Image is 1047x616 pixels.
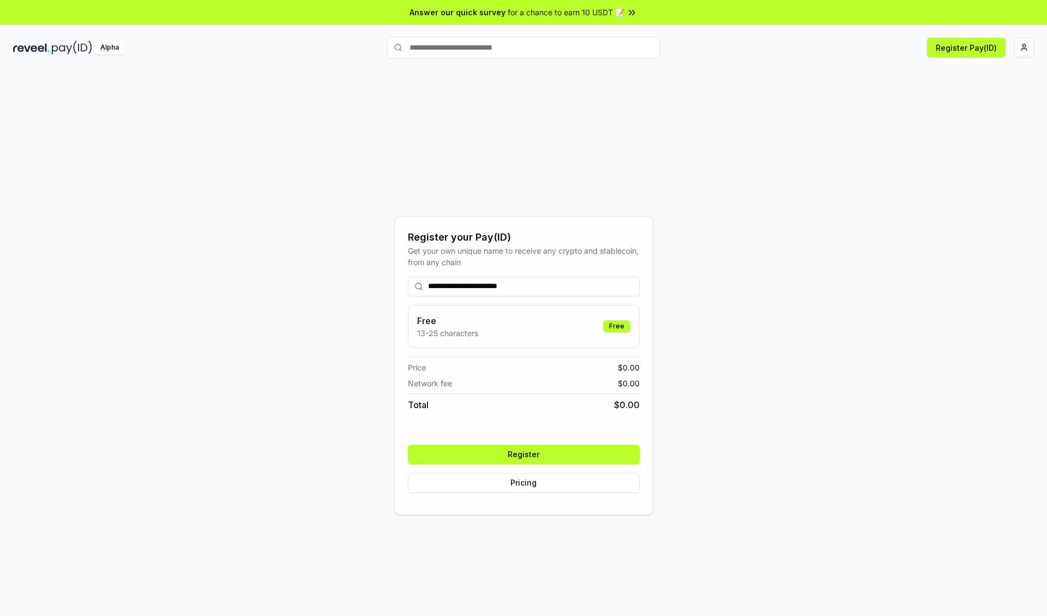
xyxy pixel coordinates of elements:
[408,362,426,373] span: Price
[603,320,630,332] div: Free
[417,327,478,339] p: 13-25 characters
[408,445,640,464] button: Register
[13,41,50,55] img: reveel_dark
[408,378,452,389] span: Network fee
[408,245,640,268] div: Get your own unique name to receive any crypto and stablecoin, from any chain
[618,362,640,373] span: $ 0.00
[408,398,429,411] span: Total
[417,314,478,327] h3: Free
[927,38,1006,57] button: Register Pay(ID)
[94,41,125,55] div: Alpha
[508,7,624,18] span: for a chance to earn 10 USDT 📝
[52,41,92,55] img: pay_id
[614,398,640,411] span: $ 0.00
[408,473,640,493] button: Pricing
[408,230,640,245] div: Register your Pay(ID)
[410,7,506,18] span: Answer our quick survey
[618,378,640,389] span: $ 0.00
